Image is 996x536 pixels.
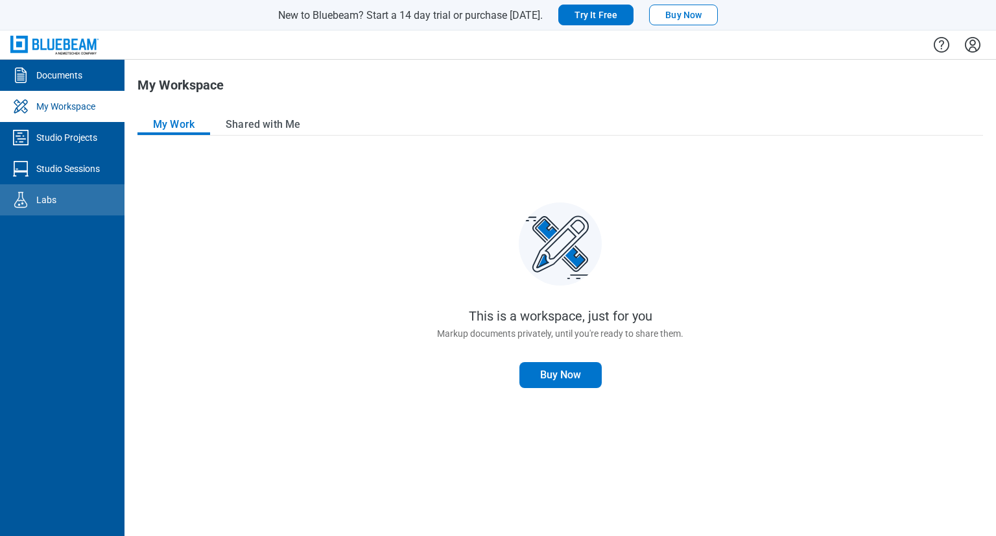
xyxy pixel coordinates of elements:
[649,5,718,25] button: Buy Now
[36,162,100,175] div: Studio Sessions
[469,309,652,323] p: This is a workspace, just for you
[10,65,31,86] svg: Documents
[278,9,543,21] span: New to Bluebeam? Start a 14 day trial or purchase [DATE].
[36,193,56,206] div: Labs
[10,36,99,55] img: Bluebeam, Inc.
[519,362,602,388] a: Buy Now
[10,96,31,117] svg: My Workspace
[210,114,316,135] button: Shared with Me
[437,328,683,349] p: Markup documents privately, until you're ready to share them.
[10,189,31,210] svg: Labs
[10,158,31,179] svg: Studio Sessions
[10,127,31,148] svg: Studio Projects
[558,5,634,25] button: Try It Free
[36,131,97,144] div: Studio Projects
[36,100,95,113] div: My Workspace
[137,78,224,99] h1: My Workspace
[137,114,210,135] button: My Work
[36,69,82,82] div: Documents
[962,34,983,56] button: Settings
